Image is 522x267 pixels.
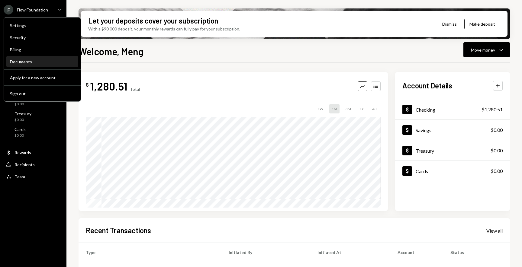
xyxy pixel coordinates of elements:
div: Treasury [14,111,31,116]
button: Apply for a new account [6,72,78,83]
a: Settings [6,20,78,31]
div: Documents [10,59,75,64]
div: $0.00 [14,102,29,107]
div: $0.00 [14,117,31,122]
button: Move money [463,42,510,57]
a: View all [486,227,503,234]
a: Savings$0.00 [395,120,510,140]
div: Cards [416,168,428,174]
div: $0.00 [14,133,26,138]
div: Total [130,87,140,92]
a: Documents [6,56,78,67]
h1: Welcome, Meng [79,45,143,57]
div: Move money [471,47,495,53]
div: Billing [10,47,75,52]
div: Let your deposits cover your subscription [88,16,218,26]
a: Cards$0.00 [395,161,510,181]
div: 3M [343,104,353,113]
div: Apply for a new account [10,75,75,80]
th: Type [79,243,221,262]
div: Recipients [14,162,35,167]
div: $0.00 [491,126,503,134]
div: Team [14,174,25,179]
div: Settings [10,23,75,28]
th: Account [390,243,443,262]
div: Security [10,35,75,40]
div: With a $90,000 deposit, your monthly rewards can fully pay for your subscription. [88,26,240,32]
a: Treasury$0.00 [4,109,63,124]
th: Initiated At [310,243,391,262]
th: Initiated By [221,243,310,262]
a: Billing [6,44,78,55]
a: Team [4,171,63,182]
button: Make deposit [464,19,500,29]
div: Checking [416,107,435,113]
h2: Account Details [402,81,452,91]
div: Cards [14,127,26,132]
div: F [4,5,13,14]
a: Treasury$0.00 [395,140,510,161]
div: Flow Foundation [17,7,48,12]
div: Treasury [416,148,434,154]
div: Savings [416,127,431,133]
div: 1W [315,104,326,113]
a: Security [6,32,78,43]
div: View all [486,228,503,234]
div: $ [86,82,89,88]
div: $1,280.51 [482,106,503,113]
a: Cards$0.00 [4,125,63,139]
a: Checking$1,280.51 [395,99,510,119]
div: ALL [370,104,381,113]
div: $0.00 [491,147,503,154]
a: Rewards [4,147,63,158]
th: Status [443,243,510,262]
div: 1Y [357,104,366,113]
div: $0.00 [491,167,503,175]
div: 1,280.51 [90,79,127,93]
div: 1M [329,104,340,113]
a: Recipients [4,159,63,170]
div: Rewards [14,150,31,155]
button: Dismiss [435,17,464,31]
h2: Recent Transactions [86,225,151,235]
button: Sign out [6,88,78,99]
div: Sign out [10,91,75,96]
